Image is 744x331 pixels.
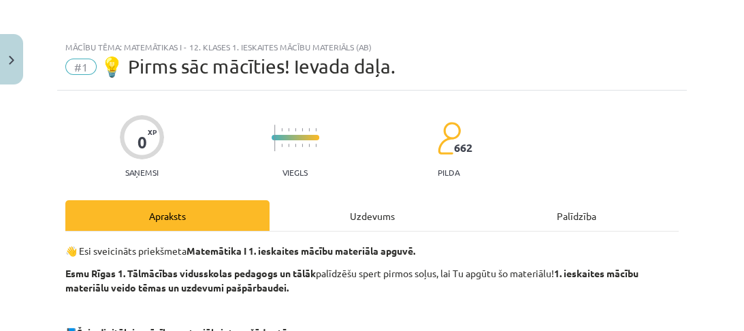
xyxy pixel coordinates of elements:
[437,121,461,155] img: students-c634bb4e5e11cddfef0936a35e636f08e4e9abd3cc4e673bd6f9a4125e45ecb1.svg
[274,125,276,151] img: icon-long-line-d9ea69661e0d244f92f715978eff75569469978d946b2353a9bb055b3ed8787d.svg
[308,144,310,147] img: icon-short-line-57e1e144782c952c97e751825c79c345078a6d821885a25fce030b3d8c18986b.svg
[65,267,316,279] b: Esmu Rīgas 1. Tālmācības vidusskolas pedagogs un tālāk
[270,200,474,231] div: Uzdevums
[295,128,296,131] img: icon-short-line-57e1e144782c952c97e751825c79c345078a6d821885a25fce030b3d8c18986b.svg
[65,244,679,258] p: 👋 Esi sveicināts priekšmeta
[315,128,317,131] img: icon-short-line-57e1e144782c952c97e751825c79c345078a6d821885a25fce030b3d8c18986b.svg
[65,59,97,75] span: #1
[100,55,395,78] span: 💡 Pirms sāc mācīties! Ievada daļa.
[9,56,14,65] img: icon-close-lesson-0947bae3869378f0d4975bcd49f059093ad1ed9edebbc8119c70593378902aed.svg
[288,128,289,131] img: icon-short-line-57e1e144782c952c97e751825c79c345078a6d821885a25fce030b3d8c18986b.svg
[65,200,270,231] div: Apraksts
[282,168,308,177] p: Viegls
[120,168,164,177] p: Saņemsi
[281,144,282,147] img: icon-short-line-57e1e144782c952c97e751825c79c345078a6d821885a25fce030b3d8c18986b.svg
[148,128,157,136] span: XP
[308,128,310,131] img: icon-short-line-57e1e144782c952c97e751825c79c345078a6d821885a25fce030b3d8c18986b.svg
[138,133,147,152] div: 0
[474,200,679,231] div: Palīdzība
[281,128,282,131] img: icon-short-line-57e1e144782c952c97e751825c79c345078a6d821885a25fce030b3d8c18986b.svg
[65,42,679,52] div: Mācību tēma: Matemātikas i - 12. klases 1. ieskaites mācību materiāls (ab)
[65,266,679,295] p: palīdzēšu spert pirmos soļus, lai Tu apgūtu šo materiālu!
[288,144,289,147] img: icon-short-line-57e1e144782c952c97e751825c79c345078a6d821885a25fce030b3d8c18986b.svg
[315,144,317,147] img: icon-short-line-57e1e144782c952c97e751825c79c345078a6d821885a25fce030b3d8c18986b.svg
[295,144,296,147] img: icon-short-line-57e1e144782c952c97e751825c79c345078a6d821885a25fce030b3d8c18986b.svg
[187,245,415,257] b: Matemātika I 1. ieskaites mācību materiāla apguvē.
[302,144,303,147] img: icon-short-line-57e1e144782c952c97e751825c79c345078a6d821885a25fce030b3d8c18986b.svg
[302,128,303,131] img: icon-short-line-57e1e144782c952c97e751825c79c345078a6d821885a25fce030b3d8c18986b.svg
[454,142,472,154] span: 662
[438,168,459,177] p: pilda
